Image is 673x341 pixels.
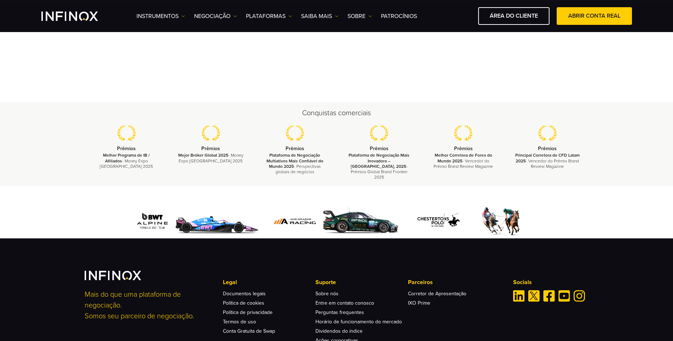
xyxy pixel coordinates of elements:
p: - Vencedor do Prêmio Brand Review Magazine [514,153,580,169]
a: Instrumentos [136,12,185,21]
a: IXO Prime [408,300,430,306]
p: - Money Expo [GEOGRAPHIC_DATA] 2025 [178,153,244,163]
strong: Prêmios [201,145,220,152]
strong: Melhor Programa de IB / Afiliados [103,153,150,163]
a: Termos de uso [223,319,256,325]
a: Sobre nós [315,291,338,297]
a: Política de privacidade [223,309,273,315]
p: Legal [223,278,315,287]
p: Socials [513,278,589,287]
p: - Money Expo [GEOGRAPHIC_DATA] 2025 [94,153,160,169]
strong: Principal Corretora de CFD Latam 2025 [515,153,580,163]
a: Entre em contato conosco [315,300,374,306]
a: Instagram [574,290,585,302]
a: NEGOCIAÇÃO [194,12,237,21]
strong: Prêmios [454,145,473,152]
a: Dividendos do índice [315,328,363,334]
a: ABRIR CONTA REAL [557,7,632,25]
strong: Prêmios [370,145,389,152]
p: Suporte [315,278,408,287]
a: Twitter [528,290,540,302]
strong: Melhor Corretora de Forex do Mundo 2025 [435,153,492,163]
a: Patrocínios [381,12,417,21]
strong: Prêmios [538,145,557,152]
a: Documentos legais [223,291,266,297]
a: Perguntas frequentes [315,309,364,315]
p: - Perspectivas globais de negócios [262,153,328,175]
a: Linkedin [513,290,525,302]
p: Mais do que uma plataforma de negociação. Somos seu parceiro de negociação. [85,289,211,322]
a: Saiba mais [301,12,338,21]
strong: Plataforma de Negociação Multiativos Mais Confiável do Mundo 2025 [266,153,323,169]
a: Corretor de Apresentação [408,291,466,297]
a: Youtube [558,290,570,302]
p: Parceiros [408,278,501,287]
a: PLATAFORMAS [246,12,292,21]
a: Conta Gratuita de Swap [223,328,275,334]
a: ÁREA DO CLIENTE [478,7,549,25]
p: - Prêmios Global Brand Frontier 2025 [346,153,412,180]
a: Política de cookies [223,300,264,306]
strong: Plataforma de Negociação Mais Inovadora – [GEOGRAPHIC_DATA], 2025 [349,153,409,169]
h2: Conquistas comerciais [85,108,589,118]
strong: Mejor Bróker Global 2025 [178,153,228,158]
a: SOBRE [347,12,372,21]
p: - Vencedor do Prêmio Brand Review Magazine [430,153,497,169]
a: INFINOX Logo [41,12,115,21]
strong: Prêmios [286,145,304,152]
a: Horário de funcionamento do mercado [315,319,402,325]
strong: Prêmios [117,145,136,152]
a: Facebook [543,290,555,302]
